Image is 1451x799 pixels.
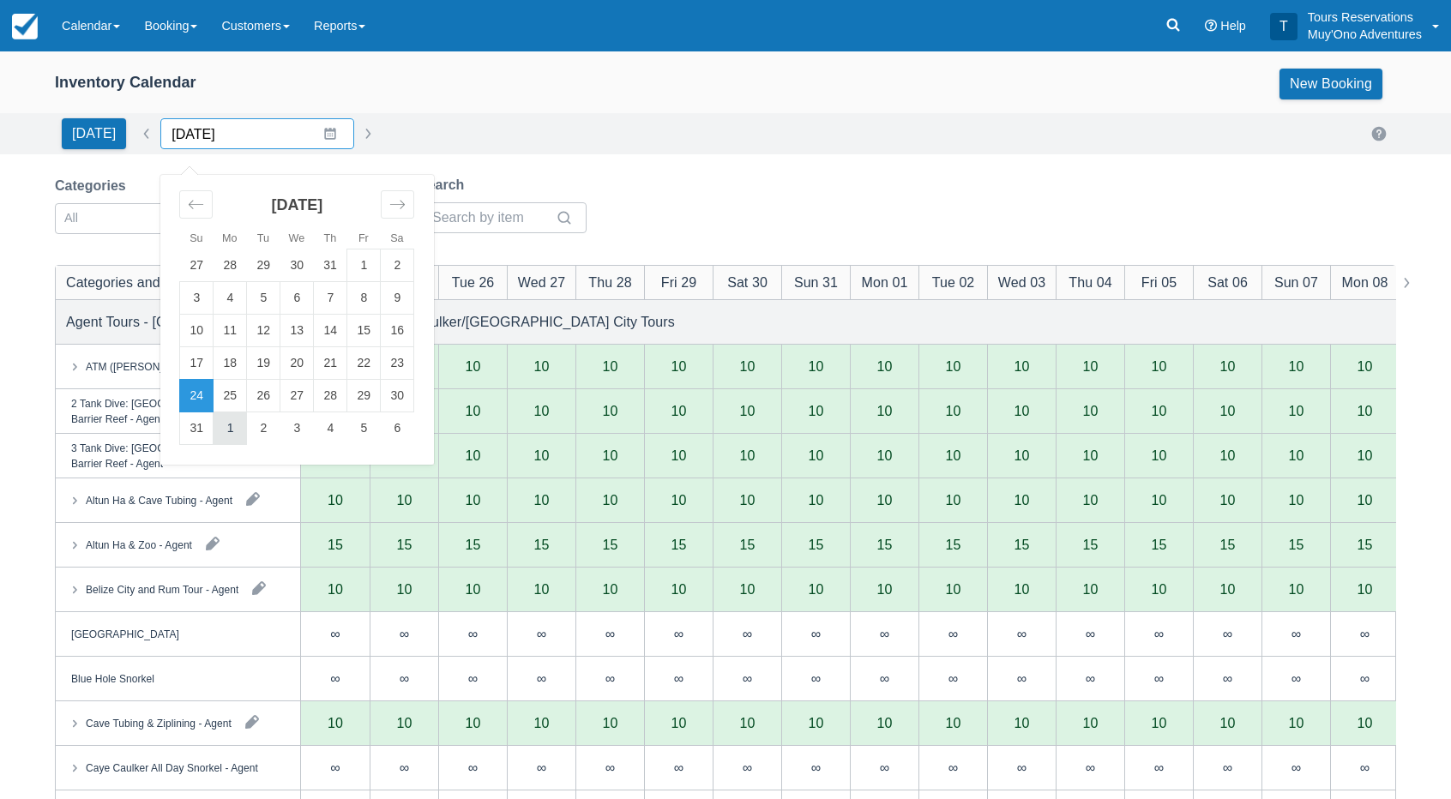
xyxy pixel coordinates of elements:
div: 10 [671,493,687,507]
div: 10 [466,359,481,373]
div: 10 [877,716,893,730]
div: ∞ [1086,627,1095,640]
div: 10 [1193,389,1261,434]
div: Calendar [160,175,433,465]
div: 10 [1220,716,1236,730]
div: 3 Tank Dive: [GEOGRAPHIC_DATA] Barrier Reef - Agent [71,440,256,471]
div: ∞ [674,627,683,640]
div: ∞ [1330,657,1399,701]
div: ∞ [468,760,478,774]
strong: [DATE] [272,196,323,213]
div: ∞ [743,627,752,640]
div: 10 [781,389,850,434]
div: 10 [740,493,756,507]
div: ∞ [811,760,821,774]
div: 10 [1014,582,1030,596]
td: Sunday, August 31, 2025 [180,412,214,445]
div: 10 [466,493,481,507]
div: 15 [1152,538,1167,551]
td: Sunday, July 27, 2025 [180,249,214,282]
div: 10 [740,582,756,596]
div: 10 [850,434,918,478]
div: 10 [438,434,507,478]
div: 10 [809,493,824,507]
input: Search by item [432,202,552,233]
div: 10 [603,716,618,730]
div: ∞ [400,671,409,685]
div: 10 [1358,359,1373,373]
div: Fri 05 [1141,272,1177,292]
div: ∞ [1017,671,1027,685]
div: 10 [1330,434,1399,478]
small: Mo [222,232,238,244]
div: 10 [740,404,756,418]
div: ∞ [918,612,987,657]
td: Tuesday, July 29, 2025 [247,249,280,282]
div: 10 [671,448,687,462]
img: checkfront-main-nav-mini-logo.png [12,14,38,39]
div: 10 [1193,434,1261,478]
td: Thursday, September 4, 2025 [314,412,347,445]
div: 10 [809,359,824,373]
td: Monday, July 28, 2025 [214,249,247,282]
td: Tuesday, September 2, 2025 [247,412,280,445]
div: 10 [534,493,550,507]
div: ∞ [1223,671,1232,685]
div: ∞ [1223,627,1232,640]
div: 10 [987,389,1056,434]
div: 10 [1358,493,1373,507]
div: 15 [1220,538,1236,551]
div: 10 [671,716,687,730]
div: 10 [671,359,687,373]
div: 10 [1014,716,1030,730]
div: 10 [1152,493,1167,507]
div: ∞ [301,612,370,657]
div: Categories and products [66,272,217,292]
td: Tuesday, August 26, 2025 [247,380,280,412]
div: 10 [1056,389,1124,434]
div: 10 [1289,404,1304,418]
div: 15 [1014,538,1030,551]
div: 10 [877,359,893,373]
div: Altun Ha & Zoo - Agent [86,537,192,552]
div: ∞ [438,657,507,701]
div: 10 [740,716,756,730]
div: 10 [1358,404,1373,418]
div: ∞ [743,760,752,774]
div: 15 [809,538,824,551]
td: Tuesday, August 5, 2025 [247,282,280,315]
div: 10 [713,389,781,434]
div: 10 [946,448,961,462]
div: T [1270,13,1297,40]
div: 10 [328,493,343,507]
div: ∞ [880,671,889,685]
div: ∞ [850,657,918,701]
div: 10 [534,404,550,418]
div: ∞ [1193,657,1261,701]
div: 10 [713,434,781,478]
div: ∞ [1291,627,1301,640]
input: Date [160,118,354,149]
div: 10 [534,448,550,462]
div: 10 [946,359,961,373]
div: Agent Tours - [GEOGRAPHIC_DATA][PERSON_NAME] Caulker/[GEOGRAPHIC_DATA] City Tours [66,311,675,332]
small: Tu [257,232,269,244]
div: ∞ [605,760,615,774]
div: Altun Ha & Cave Tubing - Agent [86,492,232,508]
small: We [289,232,305,244]
div: 10 [1014,404,1030,418]
td: Sunday, August 10, 2025 [180,315,214,347]
div: ∞ [850,612,918,657]
div: 10 [1152,582,1167,596]
div: ∞ [400,627,409,640]
div: 10 [534,716,550,730]
div: ∞ [918,657,987,701]
td: Selected. Sunday, August 24, 2025 [180,380,214,412]
div: 10 [1056,434,1124,478]
td: Wednesday, August 13, 2025 [280,315,314,347]
td: Thursday, August 28, 2025 [314,380,347,412]
label: Categories [55,176,133,196]
div: 10 [671,582,687,596]
div: 10 [877,493,893,507]
div: 10 [1124,389,1193,434]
